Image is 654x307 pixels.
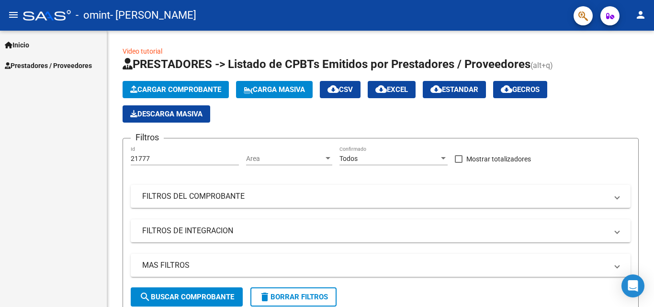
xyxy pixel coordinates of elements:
span: CSV [327,85,353,94]
span: Area [246,155,324,163]
span: Mostrar totalizadores [466,153,531,165]
mat-panel-title: FILTROS DE INTEGRACION [142,226,608,236]
span: - omint [76,5,110,26]
span: Estandar [430,85,478,94]
mat-icon: cloud_download [501,83,512,95]
mat-panel-title: FILTROS DEL COMPROBANTE [142,191,608,202]
mat-icon: cloud_download [327,83,339,95]
button: Borrar Filtros [250,287,337,307]
mat-icon: cloud_download [430,83,442,95]
span: Prestadores / Proveedores [5,60,92,71]
div: Open Intercom Messenger [621,274,644,297]
mat-expansion-panel-header: MAS FILTROS [131,254,631,277]
button: Descarga Masiva [123,105,210,123]
span: - [PERSON_NAME] [110,5,196,26]
span: Descarga Masiva [130,110,203,118]
button: EXCEL [368,81,416,98]
span: Cargar Comprobante [130,85,221,94]
a: Video tutorial [123,47,162,55]
button: CSV [320,81,361,98]
span: Todos [339,155,358,162]
span: Carga Masiva [244,85,305,94]
button: Buscar Comprobante [131,287,243,307]
span: EXCEL [375,85,408,94]
span: PRESTADORES -> Listado de CPBTs Emitidos por Prestadores / Proveedores [123,57,530,71]
button: Estandar [423,81,486,98]
app-download-masive: Descarga masiva de comprobantes (adjuntos) [123,105,210,123]
mat-expansion-panel-header: FILTROS DE INTEGRACION [131,219,631,242]
span: Buscar Comprobante [139,293,234,301]
button: Cargar Comprobante [123,81,229,98]
mat-icon: search [139,291,151,303]
h3: Filtros [131,131,164,144]
span: Gecros [501,85,540,94]
span: Borrar Filtros [259,293,328,301]
mat-icon: cloud_download [375,83,387,95]
mat-icon: menu [8,9,19,21]
span: (alt+q) [530,61,553,70]
mat-icon: delete [259,291,271,303]
mat-panel-title: MAS FILTROS [142,260,608,271]
mat-icon: person [635,9,646,21]
span: Inicio [5,40,29,50]
mat-expansion-panel-header: FILTROS DEL COMPROBANTE [131,185,631,208]
button: Gecros [493,81,547,98]
button: Carga Masiva [236,81,313,98]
